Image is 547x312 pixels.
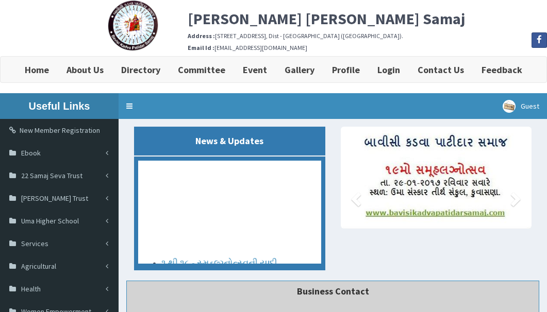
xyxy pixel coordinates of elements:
[112,57,169,82] a: Directory
[297,285,369,297] b: Business Contact
[25,64,49,76] b: Home
[234,57,276,82] a: Event
[332,64,360,76] b: Profile
[285,64,314,76] b: Gallery
[243,64,267,76] b: Event
[323,57,369,82] a: Profile
[377,64,400,76] b: Login
[503,100,516,113] img: User Image
[188,32,215,40] b: Address :
[482,64,522,76] b: Feedback
[495,93,547,119] a: Guest
[21,262,56,271] span: Agricultural
[21,216,79,226] span: Uma Higher School
[521,101,539,111] span: Guest
[121,64,160,76] b: Directory
[195,135,263,147] b: News & Updates
[58,57,112,82] a: About Us
[21,171,82,180] span: 22 Samaj Seva Trust
[409,57,473,82] a: Contact Us
[369,57,409,82] a: Login
[276,57,323,82] a: Gallery
[21,148,41,158] span: Ebook
[418,64,464,76] b: Contact Us
[16,57,58,82] a: Home
[29,100,90,112] b: Useful Links
[473,57,531,82] a: Feedback
[341,127,532,229] img: image
[169,57,234,82] a: Committee
[188,32,547,39] h6: [STREET_ADDRESS], Dist - [GEOGRAPHIC_DATA] ([GEOGRAPHIC_DATA]).
[21,194,88,203] span: [PERSON_NAME] Trust
[21,239,48,248] span: Services
[161,255,277,267] a: ૧ થી ૧૮ - સ્મુહ્લ્ગ્નોત્સ્વની યાદી
[188,9,465,28] b: [PERSON_NAME] [PERSON_NAME] Samaj
[67,64,104,76] b: About Us
[21,284,41,293] span: Health
[188,44,547,51] h6: [EMAIL_ADDRESS][DOMAIN_NAME]
[178,64,225,76] b: Committee
[188,44,214,51] b: Email Id :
